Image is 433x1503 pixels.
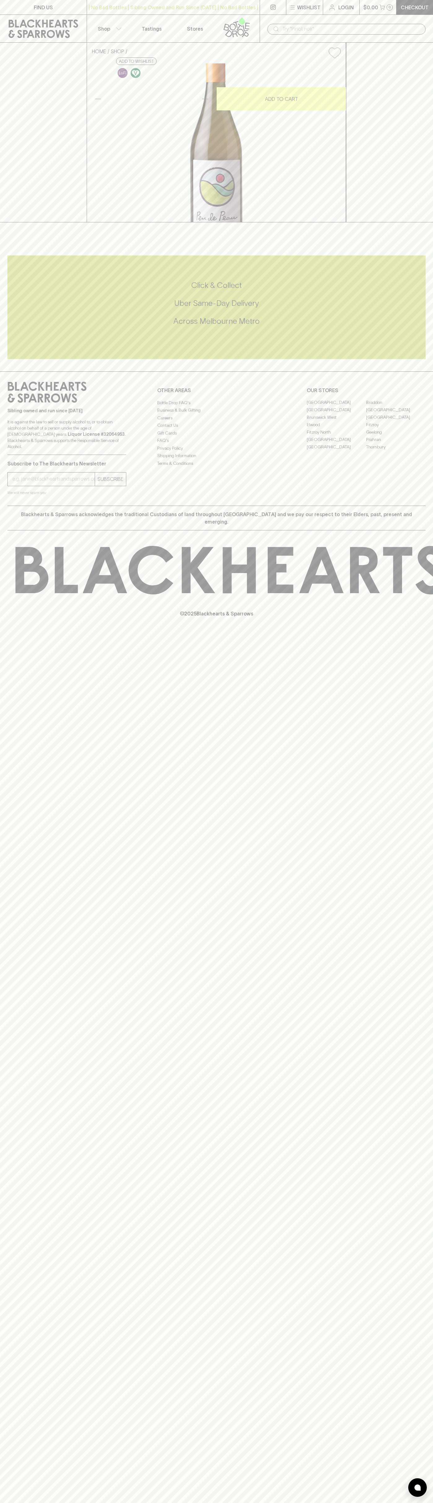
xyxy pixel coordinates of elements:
p: ADD TO CART [265,95,298,103]
p: Sibling owned and run since [DATE] [7,408,126,414]
a: [GEOGRAPHIC_DATA] [307,443,366,451]
a: FAQ's [157,437,276,444]
a: Some may call it natural, others minimum intervention, either way, it’s hands off & maybe even a ... [116,66,129,79]
a: [GEOGRAPHIC_DATA] [366,406,426,414]
a: [GEOGRAPHIC_DATA] [307,399,366,406]
a: Elwood [307,421,366,429]
a: [GEOGRAPHIC_DATA] [366,414,426,421]
a: Shipping Information [157,452,276,460]
a: Made without the use of any animal products. [129,66,142,79]
img: bubble-icon [414,1484,421,1491]
a: [GEOGRAPHIC_DATA] [307,436,366,443]
a: Gift Cards [157,429,276,437]
a: Business & Bulk Gifting [157,407,276,414]
input: e.g. jane@blackheartsandsparrows.com.au [12,474,95,484]
p: Subscribe to The Blackhearts Newsletter [7,460,126,467]
a: Bottle Drop FAQ's [157,399,276,406]
h5: Across Melbourne Metro [7,316,426,326]
h5: Click & Collect [7,280,426,290]
a: Terms & Conditions [157,460,276,467]
a: [GEOGRAPHIC_DATA] [307,406,366,414]
img: 41197.png [87,63,346,222]
strong: Liquor License #32064953 [68,432,125,437]
button: Shop [87,15,130,42]
a: HOME [92,49,106,54]
a: Stores [173,15,217,42]
div: Call to action block [7,255,426,359]
p: We will never spam you [7,490,126,496]
p: Checkout [401,4,429,11]
p: Blackhearts & Sparrows acknowledges the traditional Custodians of land throughout [GEOGRAPHIC_DAT... [12,511,421,525]
button: SUBSCRIBE [95,473,126,486]
button: Add to wishlist [116,58,157,65]
img: Vegan [131,68,141,78]
input: Try "Pinot noir" [282,24,421,34]
p: Login [338,4,354,11]
a: Braddon [366,399,426,406]
a: Fitzroy [366,421,426,429]
p: OTHER AREAS [157,387,276,394]
p: OUR STORES [307,387,426,394]
a: Careers [157,414,276,422]
a: Brunswick West [307,414,366,421]
a: Tastings [130,15,173,42]
p: FIND US [34,4,53,11]
p: Tastings [142,25,162,32]
button: ADD TO CART [217,87,346,110]
a: Fitzroy North [307,429,366,436]
p: SUBSCRIBE [97,475,123,483]
a: Geelong [366,429,426,436]
a: SHOP [111,49,124,54]
p: It is against the law to sell or supply alcohol to, or to obtain alcohol on behalf of a person un... [7,419,126,450]
a: Thornbury [366,443,426,451]
button: Add to wishlist [326,45,343,61]
a: Prahran [366,436,426,443]
p: Stores [187,25,203,32]
p: Wishlist [297,4,321,11]
p: Shop [98,25,110,32]
a: Contact Us [157,422,276,429]
p: 0 [388,6,391,9]
img: Lo-Fi [118,68,128,78]
h5: Uber Same-Day Delivery [7,298,426,308]
a: Privacy Policy [157,444,276,452]
p: $0.00 [363,4,378,11]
